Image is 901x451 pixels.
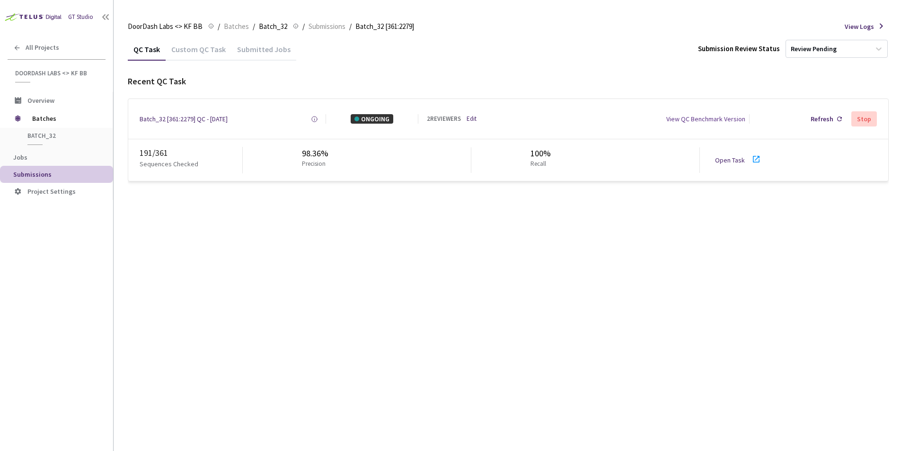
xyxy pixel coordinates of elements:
span: Overview [27,96,54,105]
div: Review Pending [791,45,837,54]
a: Batches [222,21,251,31]
span: Project Settings [27,187,76,196]
div: Submitted Jobs [231,45,296,61]
div: 191 / 361 [140,147,242,159]
div: Submission Review Status [698,44,780,54]
span: View Logs [845,22,874,31]
a: Edit [467,115,477,124]
div: GT Studio [68,13,93,22]
span: Batch_32 [27,132,97,140]
span: Batch_32 [361:2279] [355,21,414,32]
span: Jobs [13,153,27,162]
p: Sequences Checked [140,159,198,169]
div: Stop [857,115,871,123]
div: QC Task [128,45,166,61]
li: / [302,21,305,32]
div: 2 REVIEWERS [427,115,461,124]
span: Batches [32,109,97,128]
div: View QC Benchmark Version [666,114,745,124]
div: Recent QC Task [128,75,889,88]
span: Submissions [309,21,345,32]
span: DoorDash Labs <> KF BB [15,69,100,77]
a: Batch_32 [361:2279] QC - [DATE] [140,114,228,124]
span: Submissions [13,170,52,179]
div: Custom QC Task [166,45,231,61]
div: ONGOING [351,114,393,124]
div: 100% [530,147,551,160]
li: / [349,21,352,32]
div: 98.36% [302,147,329,160]
li: / [218,21,220,32]
p: Precision [302,160,326,169]
a: Open Task [715,156,745,164]
div: Refresh [811,114,833,124]
span: All Projects [26,44,59,52]
a: Submissions [307,21,347,31]
span: Batches [224,21,249,32]
span: DoorDash Labs <> KF BB [128,21,203,32]
li: / [253,21,255,32]
p: Recall [530,160,547,169]
span: Batch_32 [259,21,287,32]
